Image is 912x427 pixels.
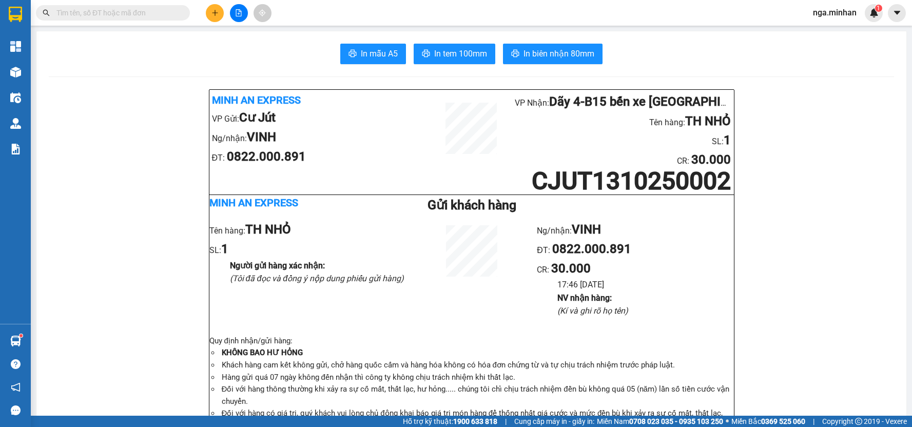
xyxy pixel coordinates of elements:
[537,240,733,259] li: ĐT:
[813,416,814,427] span: |
[515,112,731,131] li: Tên hàng:
[691,152,731,167] b: 30.000
[43,9,50,16] span: search
[551,261,591,276] b: 30.000
[230,4,248,22] button: file-add
[11,382,21,392] span: notification
[503,44,603,64] button: printerIn biên nhận 80mm
[212,94,301,106] b: Minh An Express
[552,242,631,256] b: 0822.000.891
[572,222,601,237] b: VINH
[222,348,303,357] strong: KHÔNG BAO HƯ HỎNG
[453,417,497,425] strong: 1900 633 818
[9,7,22,22] img: logo-vxr
[11,405,21,415] span: message
[726,419,729,423] span: ⚪️
[537,220,733,240] li: Ng/nhận:
[245,222,291,237] b: TH NHỎ
[220,359,734,372] li: Khách hàng cam kết không gửi, chở hàng quốc cấm và hàng hóa không có hóa đơn chứng từ và tự chịu ...
[10,336,21,346] img: warehouse-icon
[239,110,276,125] b: Cư Jút
[685,114,731,128] b: TH NHỎ
[230,261,325,270] b: Người gửi hàng xác nhận :
[403,416,497,427] span: Hỗ trợ kỹ thuật:
[221,242,228,256] b: 1
[557,293,612,303] b: NV nhận hàng :
[515,131,731,150] li: SL:
[227,149,306,164] b: 0822.000.891
[212,108,429,128] li: VP Gửi:
[20,334,23,337] sup: 1
[515,92,731,112] li: VP Nhận:
[761,417,805,425] strong: 0369 525 060
[597,416,723,427] span: Miền Nam
[731,416,805,427] span: Miền Bắc
[557,278,733,291] li: 17:46 [DATE]
[869,8,879,17] img: icon-new-feature
[348,49,357,59] span: printer
[340,44,406,64] button: printerIn mẫu A5
[724,133,731,147] b: 1
[549,94,769,109] b: Dãy 4-B15 bến xe [GEOGRAPHIC_DATA]
[230,274,404,283] i: (Tôi đã đọc và đồng ý nộp dung phiếu gửi hàng)
[629,417,723,425] strong: 0708 023 035 - 0935 103 250
[361,47,398,60] span: In mẫu A5
[892,8,902,17] span: caret-down
[211,9,219,16] span: plus
[11,359,21,369] span: question-circle
[428,198,516,212] b: Gửi khách hàng
[56,7,178,18] input: Tìm tên, số ĐT hoặc mã đơn
[254,4,271,22] button: aim
[10,41,21,52] img: dashboard-icon
[235,9,242,16] span: file-add
[10,92,21,103] img: warehouse-icon
[220,383,734,407] li: Đối với hàng thông thường khi xảy ra sự cố mất, thất lạc, hư hỏng..... chúng tôi chỉ chịu trách n...
[537,220,733,317] ul: CR :
[212,128,429,147] li: Ng/nhận:
[209,240,406,259] li: SL:
[523,47,594,60] span: In biên nhận 80mm
[888,4,906,22] button: caret-down
[511,49,519,59] span: printer
[206,4,224,22] button: plus
[259,9,266,16] span: aim
[505,416,507,427] span: |
[209,220,406,240] li: Tên hàng:
[515,150,731,170] li: CR :
[10,118,21,129] img: warehouse-icon
[514,416,594,427] span: Cung cấp máy in - giấy in:
[515,170,731,192] h1: CJUT1310250002
[247,130,276,144] b: VINH
[877,5,880,12] span: 1
[220,372,734,384] li: Hàng gửi quá 07 ngày không đến nhận thì công ty không chịu trách nhiệm khi thất lạc.
[434,47,487,60] span: In tem 100mm
[10,144,21,154] img: solution-icon
[875,5,882,12] sup: 1
[414,44,495,64] button: printerIn tem 100mm
[855,418,862,425] span: copyright
[209,197,298,209] b: Minh An Express
[212,147,429,167] li: ĐT:
[805,6,865,19] span: nga.minhan
[422,49,430,59] span: printer
[557,306,628,316] i: (Kí và ghi rõ họ tên)
[10,67,21,77] img: warehouse-icon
